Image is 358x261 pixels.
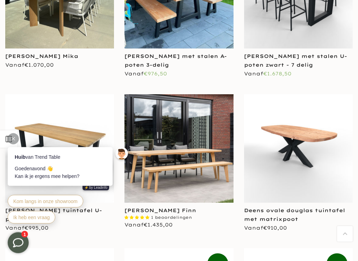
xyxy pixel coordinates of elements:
span: 5.00 stars [124,215,151,220]
a: Deens ovale douglas tuintafel met matrixpoot [244,208,345,223]
span: Vanaf [5,62,54,68]
span: 1 beoordelingen [151,215,192,220]
span: €1.435,00 [144,222,173,228]
span: €1.678,50 [263,71,292,77]
img: Tuintafel rechthoek iroko hout stalen U-poten [5,95,114,203]
span: €976,50 [144,71,167,77]
a: [PERSON_NAME] met stalen A-poten 3-delig [124,53,227,68]
a: [PERSON_NAME] met stalen U-poten zwart - 7 delig [244,53,347,68]
a: [PERSON_NAME] Mika [5,53,78,60]
iframe: bot-iframe [1,114,137,232]
a: [PERSON_NAME] Finn [124,208,196,214]
span: Vanaf [124,222,173,228]
span: Vanaf [124,71,167,77]
span: €910,00 [263,225,287,231]
span: Vanaf [244,71,292,77]
img: Deens ovale douglas tuintafel - stalen matrixpoot zwart [244,95,353,203]
span: €1.070,00 [24,62,54,68]
a: Terug naar boven [337,226,353,242]
iframe: toggle-frame [1,225,36,260]
span: Vanaf [244,225,287,231]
